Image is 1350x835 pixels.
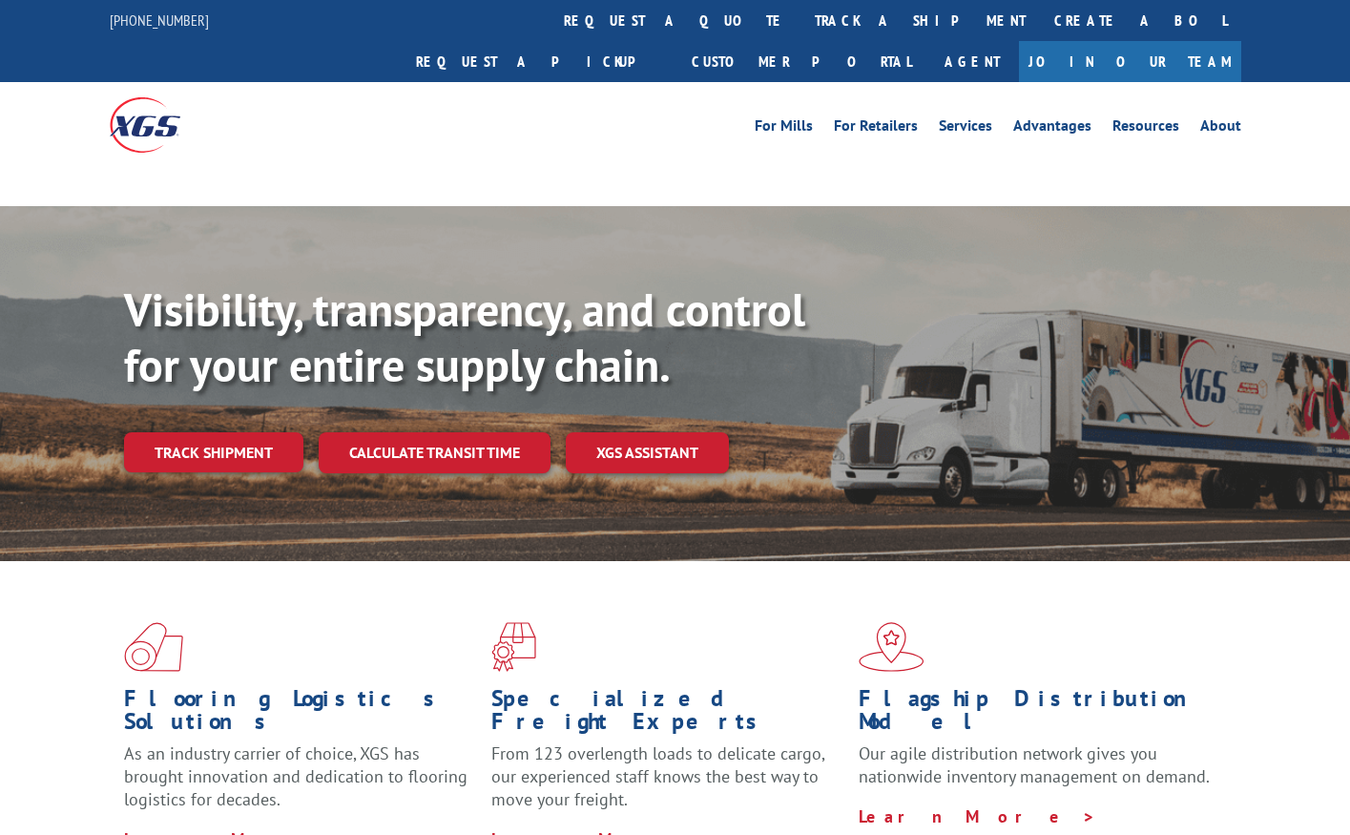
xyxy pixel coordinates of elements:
a: Join Our Team [1019,41,1241,82]
a: Learn More > [859,805,1096,827]
h1: Flooring Logistics Solutions [124,687,477,742]
b: Visibility, transparency, and control for your entire supply chain. [124,280,805,394]
a: For Retailers [834,118,918,139]
img: xgs-icon-total-supply-chain-intelligence-red [124,622,183,672]
a: About [1200,118,1241,139]
h1: Flagship Distribution Model [859,687,1212,742]
img: xgs-icon-flagship-distribution-model-red [859,622,924,672]
span: Our agile distribution network gives you nationwide inventory management on demand. [859,742,1210,787]
span: As an industry carrier of choice, XGS has brought innovation and dedication to flooring logistics... [124,742,467,810]
p: From 123 overlength loads to delicate cargo, our experienced staff knows the best way to move you... [491,742,844,827]
a: Calculate transit time [319,432,550,473]
a: Track shipment [124,432,303,472]
a: Resources [1112,118,1179,139]
a: For Mills [755,118,813,139]
a: [PHONE_NUMBER] [110,10,209,30]
a: Advantages [1013,118,1091,139]
a: XGS ASSISTANT [566,432,729,473]
img: xgs-icon-focused-on-flooring-red [491,622,536,672]
a: Request a pickup [402,41,677,82]
a: Customer Portal [677,41,925,82]
h1: Specialized Freight Experts [491,687,844,742]
a: Services [939,118,992,139]
a: Agent [925,41,1019,82]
